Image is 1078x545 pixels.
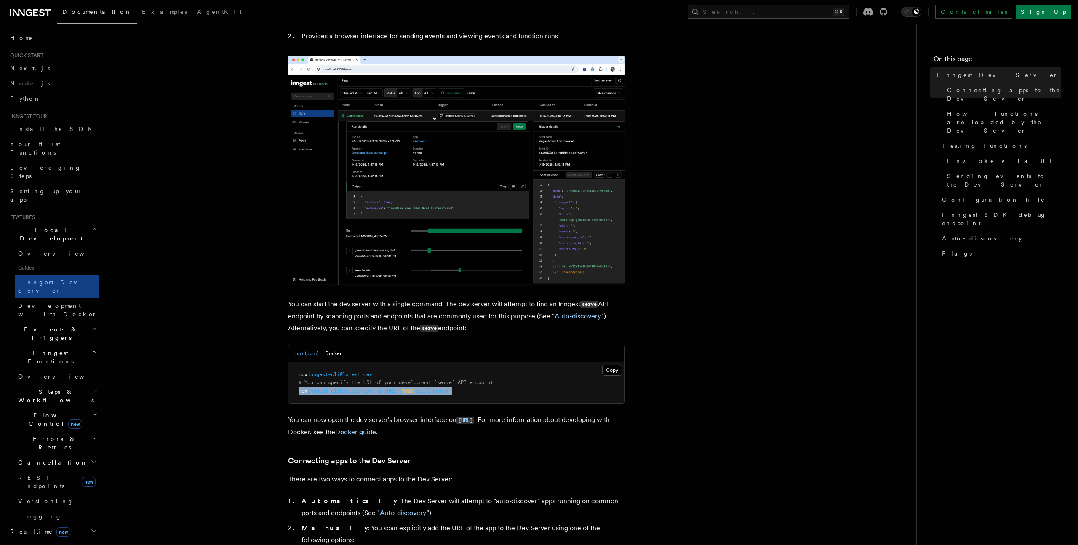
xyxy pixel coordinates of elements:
[939,192,1061,207] a: Configuration file
[934,67,1061,83] a: Inngest Dev Server
[299,388,307,394] span: npx
[288,56,625,285] img: Dev Server Demo
[15,298,99,322] a: Development with Docker
[7,325,92,342] span: Events & Triggers
[288,455,411,467] a: Connecting apps to the Dev Server
[456,417,474,424] code: [URL]
[1016,5,1071,19] a: Sign Up
[56,527,70,537] span: new
[363,371,372,377] span: dev
[15,408,99,431] button: Flow Controlnew
[375,388,381,394] span: -u
[380,509,427,517] a: Auto-discovery
[939,231,1061,246] a: Auto-discovery
[7,184,99,207] a: Setting up your app
[7,61,99,76] a: Next.js
[7,222,99,246] button: Local Development
[10,141,60,156] span: Your first Functions
[307,388,360,394] span: inngest-cli@latest
[15,384,99,408] button: Steps & Workflows
[947,157,1059,165] span: Invoke via UI
[7,76,99,91] a: Node.js
[7,113,47,120] span: Inngest tour
[10,95,41,102] span: Python
[15,509,99,524] a: Logging
[939,246,1061,261] a: Flags
[901,7,921,17] button: Toggle dark mode
[302,524,368,532] strong: Manually
[18,373,105,380] span: Overview
[942,234,1022,243] span: Auto-discovery
[137,3,192,23] a: Examples
[15,369,99,384] a: Overview
[7,345,99,369] button: Inngest Functions
[10,164,81,179] span: Leveraging Steps
[192,3,247,23] a: AgentKit
[302,497,397,505] strong: Automatically
[942,249,972,258] span: Flags
[15,387,94,404] span: Steps & Workflows
[942,195,1045,204] span: Configuration file
[942,142,1027,150] span: Testing functions
[325,345,342,362] button: Docker
[18,302,97,318] span: Development with Docker
[688,5,849,19] button: Search...⌘K
[402,388,414,394] span: 3000
[288,298,625,334] p: You can start the dev server with a single command. The dev server will attempt to find an Innges...
[7,524,99,539] button: Realtimenew
[944,83,1061,106] a: Connecting apps to the Dev Server
[10,80,50,87] span: Node.js
[580,301,598,308] code: serve
[939,138,1061,153] a: Testing functions
[384,388,402,394] span: [URL]:
[7,136,99,160] a: Your first Functions
[944,153,1061,168] a: Invoke via UI
[295,345,318,362] button: npx (npm)
[944,106,1061,138] a: How functions are loaded by the Dev Server
[10,188,83,203] span: Setting up your app
[299,371,307,377] span: npx
[15,455,99,470] button: Cancellation
[7,30,99,45] a: Home
[602,365,622,376] button: Copy
[7,214,35,221] span: Features
[414,388,449,394] span: /api/inngest
[10,34,34,42] span: Home
[15,275,99,298] a: Inngest Dev Server
[947,172,1061,189] span: Sending events to the Dev Server
[7,322,99,345] button: Events & Triggers
[15,458,88,467] span: Cancellation
[288,414,625,438] p: You can now open the dev server's browser interface on . For more information about developing wi...
[947,110,1061,135] span: How functions are loaded by the Dev Server
[18,250,105,257] span: Overview
[299,30,625,42] li: Provides a browser interface for sending events and viewing events and function runs
[335,428,376,436] a: Docker guide
[555,312,601,320] a: Auto-discovery
[456,416,474,424] a: [URL]
[942,211,1061,227] span: Inngest SDK debug endpoint
[299,495,625,519] li: : The Dev Server will attempt to "auto-discover" apps running on common ports and endpoints (See ...
[288,473,625,485] p: There are two ways to connect apps to the Dev Server:
[363,388,372,394] span: dev
[15,470,99,494] a: REST Endpointsnew
[947,86,1061,103] span: Connecting apps to the Dev Server
[7,349,91,366] span: Inngest Functions
[935,5,1012,19] a: Contact sales
[944,168,1061,192] a: Sending events to the Dev Server
[7,369,99,524] div: Inngest Functions
[142,8,187,15] span: Examples
[7,121,99,136] a: Install the SDK
[937,71,1058,79] span: Inngest Dev Server
[939,207,1061,231] a: Inngest SDK debug endpoint
[18,498,74,505] span: Versioning
[833,8,844,16] kbd: ⌘K
[15,435,91,451] span: Errors & Retries
[57,3,137,24] a: Documentation
[15,261,99,275] span: Guides
[10,126,97,132] span: Install the SDK
[934,54,1061,67] h4: On this page
[7,52,43,59] span: Quick start
[62,8,132,15] span: Documentation
[18,279,90,294] span: Inngest Dev Server
[15,246,99,261] a: Overview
